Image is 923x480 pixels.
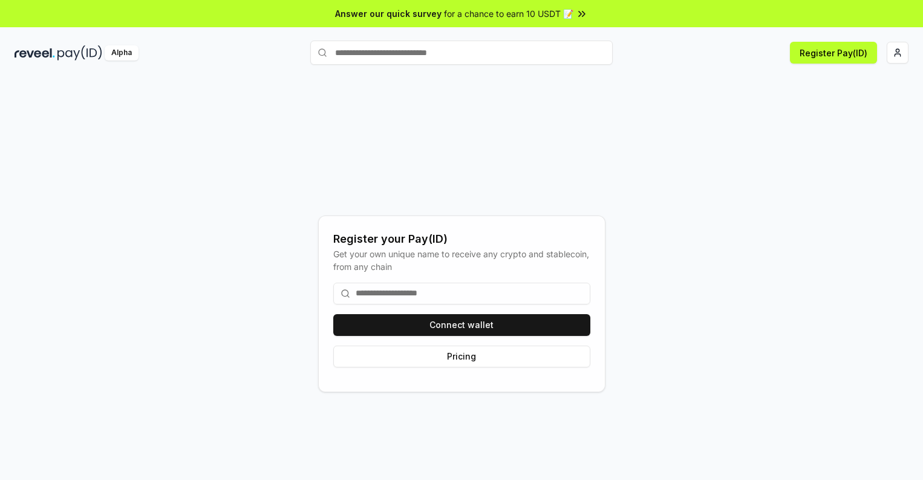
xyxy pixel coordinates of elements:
img: pay_id [57,45,102,61]
button: Pricing [333,346,590,367]
button: Register Pay(ID) [790,42,877,64]
img: reveel_dark [15,45,55,61]
button: Connect wallet [333,314,590,336]
span: Answer our quick survey [335,7,442,20]
span: for a chance to earn 10 USDT 📝 [444,7,573,20]
div: Get your own unique name to receive any crypto and stablecoin, from any chain [333,248,590,273]
div: Register your Pay(ID) [333,231,590,248]
div: Alpha [105,45,139,61]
